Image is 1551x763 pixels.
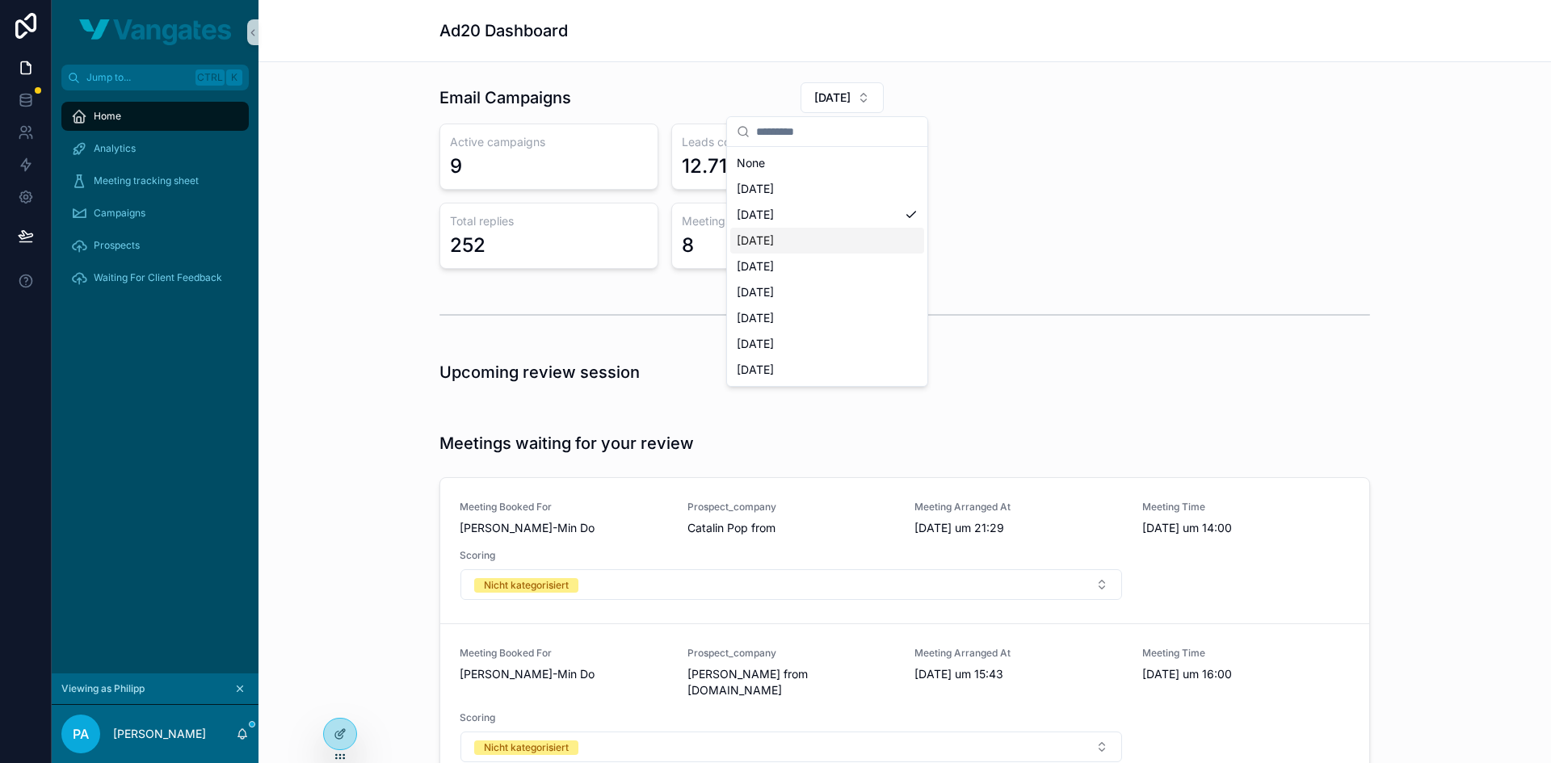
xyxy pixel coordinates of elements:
span: PA [73,724,89,744]
a: Analytics [61,134,249,163]
span: Waiting For Client Feedback [94,271,222,284]
span: Prospect_company [687,647,896,660]
span: Analytics [94,142,136,155]
span: Campaigns [94,207,145,220]
div: Suggestions [727,147,927,386]
div: Nicht kategorisiert [484,578,569,593]
h3: Active campaigns [450,134,648,150]
button: Jump to...CtrlK [61,65,249,90]
button: Select Button [460,732,1122,762]
div: 8 [682,233,694,258]
span: Meeting Time [1142,501,1351,514]
a: Campaigns [61,199,249,228]
a: Prospects [61,231,249,260]
button: Select Button [801,82,884,113]
div: None [730,150,924,176]
span: [DATE] [737,362,774,378]
span: Prospect_company [687,501,896,514]
img: App logo [79,19,231,45]
span: [DATE] [737,207,774,223]
div: 9 [450,153,462,179]
div: 252 [450,233,485,258]
span: [DATE] um 14:00 [1142,520,1351,536]
h1: Email Campaigns [439,86,571,109]
span: [PERSON_NAME]-Min Do [460,520,668,536]
span: Catalin Pop from [687,520,896,536]
span: Jump to... [86,71,189,84]
span: K [228,71,241,84]
button: Select Button [460,569,1122,600]
span: [DATE] [737,310,774,326]
p: [PERSON_NAME] [113,726,206,742]
h1: Meetings waiting for your review [439,432,694,455]
span: Meeting Arranged At [914,647,1123,660]
h3: Meetings booked this month [682,213,880,229]
span: Meeting Booked For [460,647,668,660]
span: [PERSON_NAME] from [DOMAIN_NAME] [687,666,896,698]
span: [DATE] um 15:43 [914,666,1123,682]
span: [PERSON_NAME]-Min Do [460,666,668,682]
span: Viewing as Philipp [61,682,145,695]
span: Home [94,110,121,123]
div: scrollable content [52,90,258,313]
span: Ctrl [195,69,225,86]
span: [DATE] [737,284,774,300]
h1: Upcoming review session [439,361,640,384]
h3: Leads contacted [682,134,880,150]
span: [DATE] um 21:29 [914,520,1123,536]
h1: Ad20 Dashboard [439,19,568,42]
span: Meeting tracking sheet [94,174,199,187]
span: [DATE] [737,181,774,197]
span: [DATE] [737,258,774,275]
a: Meeting tracking sheet [61,166,249,195]
span: [DATE] [814,90,851,106]
span: [DATE] [737,233,774,249]
span: [DATE] um 16:00 [1142,666,1351,682]
span: Prospects [94,239,140,252]
div: 12.717 [682,153,738,179]
a: Meeting Booked For[PERSON_NAME]-Min DoProspect_companyCatalin Pop fromMeeting Arranged At[DATE] u... [440,478,1369,623]
span: Meeting Booked For [460,501,668,514]
h3: Total replies [450,213,648,229]
span: [DATE] [737,336,774,352]
div: Nicht kategorisiert [484,740,569,755]
span: Scoring [460,711,1123,724]
span: Meeting Arranged At [914,501,1123,514]
span: Scoring [460,549,1123,562]
span: Meeting Time [1142,647,1351,660]
a: Home [61,102,249,131]
a: Waiting For Client Feedback [61,263,249,292]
